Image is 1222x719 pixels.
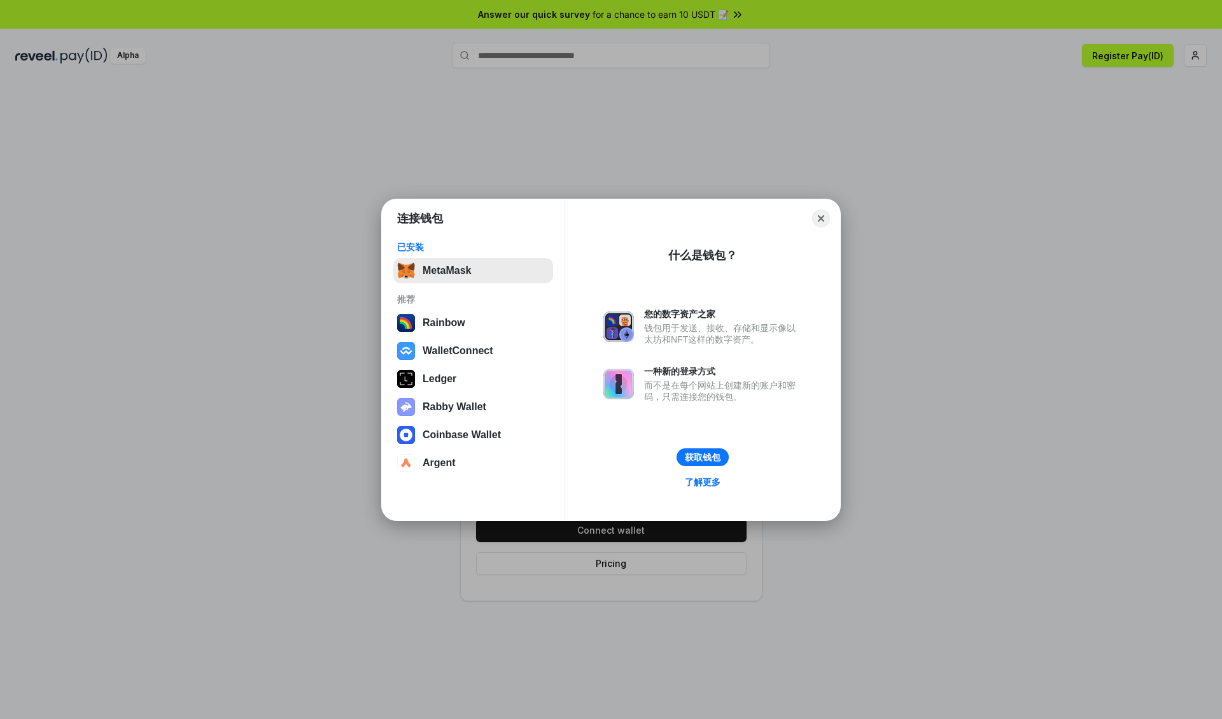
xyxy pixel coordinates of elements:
[397,398,415,416] img: svg+xml,%3Csvg%20xmlns%3D%22http%3A%2F%2Fwww.w3.org%2F2000%2Fsvg%22%20fill%3D%22none%22%20viewBox...
[644,308,802,320] div: 您的数字资产之家
[423,401,486,413] div: Rabby Wallet
[397,211,443,226] h1: 连接钱包
[397,262,415,280] img: svg+xml,%3Csvg%20fill%3D%22none%22%20height%3D%2233%22%20viewBox%3D%220%200%2035%2033%22%20width%...
[423,429,501,441] div: Coinbase Wallet
[397,342,415,360] img: svg+xml,%3Csvg%20width%3D%2228%22%20height%3D%2228%22%20viewBox%3D%220%200%2028%2028%22%20fill%3D...
[397,426,415,444] img: svg+xml,%3Csvg%20width%3D%2228%22%20height%3D%2228%22%20viewBox%3D%220%200%2028%2028%22%20fill%3D...
[677,474,728,490] a: 了解更多
[603,369,634,399] img: svg+xml,%3Csvg%20xmlns%3D%22http%3A%2F%2Fwww.w3.org%2F2000%2Fsvg%22%20fill%3D%22none%22%20viewBox...
[393,258,553,283] button: MetaMask
[423,457,456,469] div: Argent
[603,311,634,342] img: svg+xml,%3Csvg%20xmlns%3D%22http%3A%2F%2Fwww.w3.org%2F2000%2Fsvg%22%20fill%3D%22none%22%20viewBox...
[393,450,553,476] button: Argent
[644,322,802,345] div: 钱包用于发送、接收、存储和显示像以太坊和NFT这样的数字资产。
[393,310,553,336] button: Rainbow
[423,317,465,329] div: Rainbow
[423,373,456,385] div: Ledger
[397,370,415,388] img: svg+xml,%3Csvg%20xmlns%3D%22http%3A%2F%2Fwww.w3.org%2F2000%2Fsvg%22%20width%3D%2228%22%20height%3...
[644,380,802,402] div: 而不是在每个网站上创建新的账户和密码，只需连接您的钱包。
[393,366,553,392] button: Ledger
[423,345,493,357] div: WalletConnect
[397,241,549,253] div: 已安装
[685,452,720,463] div: 获取钱包
[393,338,553,364] button: WalletConnect
[644,366,802,377] div: 一种新的登录方式
[677,448,729,466] button: 获取钱包
[812,210,830,227] button: Close
[397,294,549,305] div: 推荐
[668,248,737,263] div: 什么是钱包？
[393,422,553,448] button: Coinbase Wallet
[393,394,553,420] button: Rabby Wallet
[397,314,415,332] img: svg+xml,%3Csvg%20width%3D%22120%22%20height%3D%22120%22%20viewBox%3D%220%200%20120%20120%22%20fil...
[685,476,720,488] div: 了解更多
[423,265,471,276] div: MetaMask
[397,454,415,472] img: svg+xml,%3Csvg%20width%3D%2228%22%20height%3D%2228%22%20viewBox%3D%220%200%2028%2028%22%20fill%3D...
